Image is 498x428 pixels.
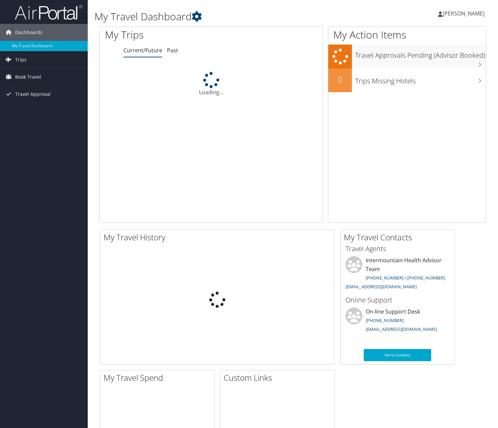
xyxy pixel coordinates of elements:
[15,86,51,103] span: Travel Approval
[328,45,486,69] a: Travel Approvals Pending (Advisor Booked)
[94,9,359,24] h1: My Travel Dashboard
[344,232,454,243] h2: My Travel Contacts
[328,74,352,85] h2: 0
[123,47,162,54] a: Current/Future
[438,3,491,24] a: [PERSON_NAME]
[15,51,27,68] span: Trips
[364,349,431,361] a: More Contacts
[355,47,486,60] h3: Travel Approvals Pending (Advisor Booked)
[342,256,453,292] li: Intermountain Health Advisor Team
[224,372,334,383] h2: Custom Links
[366,317,404,323] a: [PHONE_NUMBER]
[328,69,486,92] a: 0Trips Missing Hotels
[15,24,43,41] span: Dashboards
[104,372,214,383] h2: My Travel Spend
[355,73,486,86] h3: Trips Missing Hotels
[328,28,486,42] h1: My Action Items
[167,47,178,54] a: Past
[15,4,82,20] img: airportal-logo.png
[105,28,225,42] h1: My Trips
[104,232,334,243] h2: My Travel History
[342,307,453,335] li: On-line Support Desk
[100,72,323,96] div: Loading...
[345,244,449,253] h3: Travel Agents
[345,284,417,290] a: [EMAIL_ADDRESS][DOMAIN_NAME]
[443,10,485,17] span: [PERSON_NAME]
[15,69,41,85] span: Book Travel
[366,326,437,332] a: [EMAIL_ADDRESS][DOMAIN_NAME]
[366,275,445,281] a: [PHONE_NUMBER] / [PHONE_NUMBER]
[345,295,449,305] h3: Online Support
